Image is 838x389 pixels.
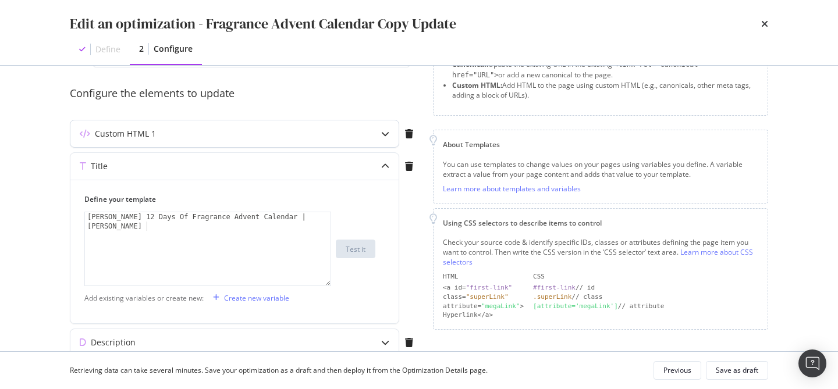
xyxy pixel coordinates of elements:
div: [attribute='megaLink'] [533,302,618,310]
span: <link rel="canonical" href="URL"> [452,60,702,79]
div: .superLink [533,293,571,301]
div: Edit an optimization - Fragrance Advent Calendar Copy Update [70,14,456,34]
li: Update the existing URL in the existing or add a new canonical to the page. [452,59,758,80]
div: Check your source code & identify specific IDs, classes or attributes defining the page item you ... [443,237,758,267]
div: Configure [154,43,193,55]
div: You can use templates to change values on your pages using variables you define. A variable extra... [443,159,758,179]
div: Using CSS selectors to describe items to control [443,218,758,228]
div: "first-link" [466,284,512,291]
div: class= [443,292,524,302]
div: // attribute [533,302,758,311]
li: Add HTML to the page using custom HTML (e.g., canonicals, other meta tags, adding a block of URLs). [452,80,758,100]
div: Configure the elements to update [70,86,419,101]
div: #first-link [533,284,576,291]
strong: Custom HTML: [452,80,502,90]
div: Add existing variables or create new: [84,293,204,303]
button: Create new variable [208,288,289,307]
div: Description [91,337,136,348]
div: times [761,14,768,34]
div: CSS [533,272,758,281]
div: About Templates [443,140,758,149]
div: "megaLink" [481,302,520,310]
div: <a id= [443,283,524,292]
div: // class [533,292,758,302]
div: Custom HTML 1 [95,128,156,140]
button: Previous [654,361,701,380]
div: Create new variable [224,293,289,303]
div: // id [533,283,758,292]
div: Hyperlink</a> [443,311,524,320]
strong: Canonical: [452,59,488,69]
div: 2 [139,43,144,55]
div: Save as draft [716,365,758,375]
div: "superLink" [466,293,509,301]
div: Title [91,160,108,172]
div: Define [95,44,120,55]
div: Retrieving data can take several minutes. Save your optimization as a draft and then deploy it fr... [70,365,488,375]
a: Learn more about CSS selectors [443,247,753,267]
div: Test it [346,244,365,254]
button: Save as draft [706,361,768,380]
div: Previous [663,365,691,375]
div: Open Intercom Messenger [798,349,826,377]
div: HTML [443,272,524,281]
a: Learn more about templates and variables [443,184,581,194]
div: attribute= > [443,302,524,311]
button: Test it [336,240,375,258]
label: Define your template [84,194,375,204]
